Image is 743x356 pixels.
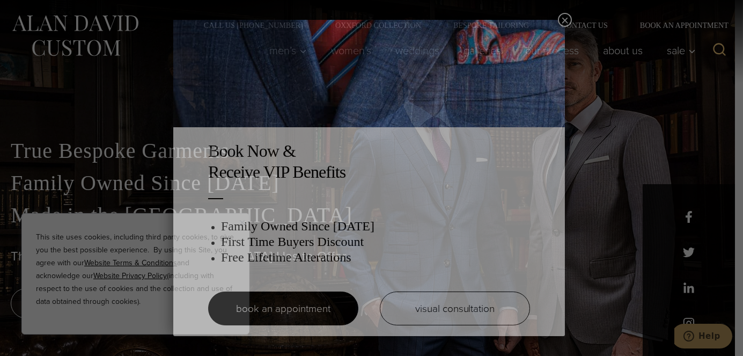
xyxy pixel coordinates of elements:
span: Help [24,8,46,17]
a: visual consultation [380,292,530,325]
button: Close [558,13,572,27]
h3: Free Lifetime Alterations [221,250,530,265]
a: book an appointment [208,292,358,325]
h2: Book Now & Receive VIP Benefits [208,141,530,182]
h3: Family Owned Since [DATE] [221,219,530,234]
h3: First Time Buyers Discount [221,234,530,250]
